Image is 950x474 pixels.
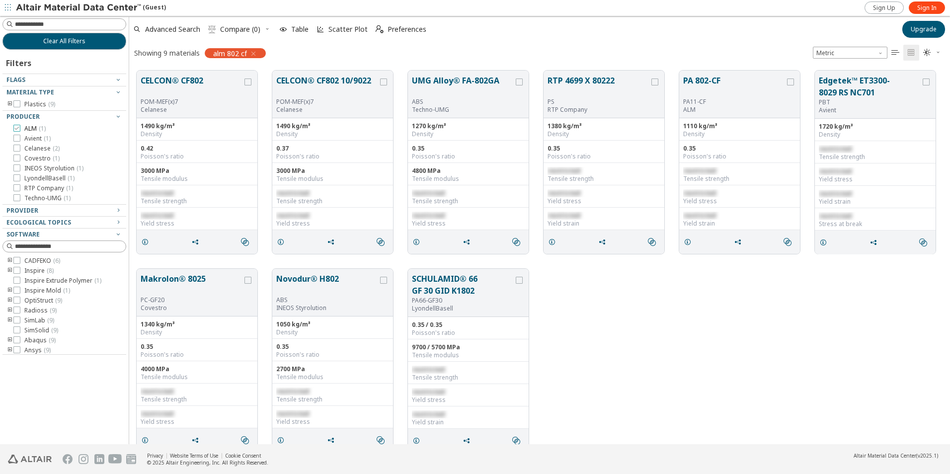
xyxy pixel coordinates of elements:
[6,257,13,265] i: toogle group
[679,232,700,252] button: Details
[276,106,378,114] p: Celanese
[8,455,52,464] img: Altair Engineering
[819,106,921,114] p: Avient
[412,211,445,220] span: restricted
[141,189,173,197] span: restricted
[648,238,656,246] i: 
[548,189,580,197] span: restricted
[141,130,253,138] div: Density
[208,25,216,33] i: 
[6,336,13,344] i: toogle group
[813,47,887,59] span: Metric
[24,135,51,143] span: Avient
[819,153,932,161] div: Tensile strength
[412,122,525,130] div: 1270 kg/m³
[276,418,389,426] div: Yield stress
[141,418,253,426] div: Yield stress
[854,452,938,459] div: (v2025.1)
[2,217,126,229] button: Ecological Topics
[815,233,836,252] button: Details
[44,134,51,143] span: ( 1 )
[129,63,950,444] div: grid
[548,211,580,220] span: restricted
[276,387,309,395] span: restricted
[24,336,56,344] span: Abaqus
[6,112,40,121] span: Producer
[819,167,852,175] span: restricted
[412,197,525,205] div: Tensile strength
[819,220,932,228] div: Stress at break
[903,45,919,61] button: Tile View
[458,232,479,252] button: Share
[141,304,242,312] p: Covestro
[272,430,293,450] button: Details
[683,220,796,228] div: Yield strain
[24,277,101,285] span: Inspire Extrude Polymer
[276,395,389,403] div: Tensile strength
[24,257,60,265] span: CADFEKO
[919,238,927,246] i: 
[16,3,143,13] img: Altair Material Data Center
[47,316,54,324] span: ( 9 )
[412,167,525,175] div: 4800 MPa
[141,365,253,373] div: 4000 MPa
[6,267,13,275] i: toogle group
[276,75,378,98] button: CELCON® CF802 10/9022
[683,175,796,183] div: Tensile strength
[2,229,126,240] button: Software
[47,266,54,275] span: ( 8 )
[784,238,792,246] i: 
[2,111,126,123] button: Producer
[819,175,932,183] div: Yield stress
[412,396,525,404] div: Yield stress
[241,238,249,246] i: 
[902,21,945,38] button: Upgrade
[24,125,46,133] span: ALM
[548,166,580,175] span: restricted
[6,218,71,227] span: Ecological Topics
[683,122,796,130] div: 1110 kg/m³
[276,409,309,418] span: restricted
[187,232,208,252] button: Share
[276,304,378,312] p: INEOS Styrolution
[220,26,260,33] span: Compare (0)
[683,189,716,197] span: restricted
[372,430,393,450] button: Similar search
[412,145,525,153] div: 0.35
[141,343,253,351] div: 0.35
[43,37,85,45] span: Clear All Filters
[276,145,389,153] div: 0.37
[683,130,796,138] div: Density
[51,326,58,334] span: ( 9 )
[141,351,253,359] div: Poisson's ratio
[134,48,200,58] div: Showing 9 materials
[6,307,13,315] i: toogle group
[276,153,389,160] div: Poisson's ratio
[683,153,796,160] div: Poisson's ratio
[141,75,242,98] button: CELCON® CF802
[24,145,60,153] span: Celanese
[141,211,173,220] span: restricted
[141,373,253,381] div: Tensile modulus
[276,211,309,220] span: restricted
[141,220,253,228] div: Yield stress
[412,220,525,228] div: Yield stress
[241,436,249,444] i: 
[225,452,261,459] a: Cookie Consent
[813,47,887,59] div: Unit System
[141,409,173,418] span: restricted
[544,232,564,252] button: Details
[683,106,785,114] p: ALM
[276,343,389,351] div: 0.35
[548,145,660,153] div: 0.35
[548,75,649,98] button: RTP 4699 X 80222
[276,328,389,336] div: Density
[24,297,62,305] span: OptiStruct
[141,296,242,304] div: PC-GF20
[412,418,525,426] div: Yield strain
[276,197,389,205] div: Tensile strength
[376,25,384,33] i: 
[865,1,904,14] a: Sign Up
[508,431,529,451] button: Similar search
[276,175,389,183] div: Tensile modulus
